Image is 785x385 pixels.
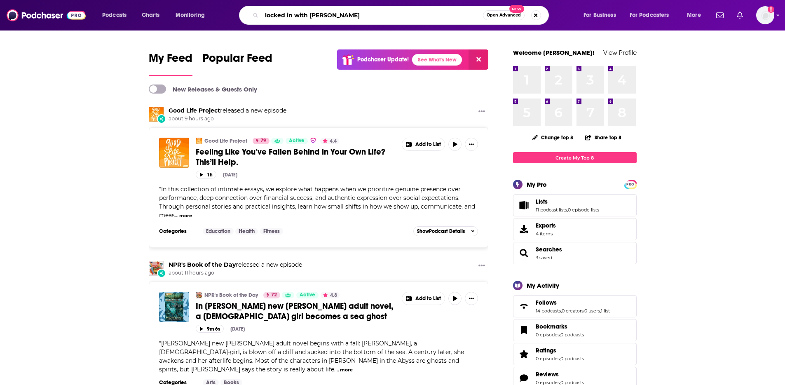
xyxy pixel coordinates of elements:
button: open menu [578,9,626,22]
button: Show profile menu [756,6,774,24]
button: more [340,366,353,373]
input: Search podcasts, credits, & more... [262,9,483,22]
button: 9m 6s [196,325,224,333]
a: PRO [626,181,635,187]
span: New [509,5,524,13]
span: about 11 hours ago [169,270,302,277]
button: Show More Button [475,107,488,117]
img: NPR's Book of the Day [149,261,164,276]
img: User Profile [756,6,774,24]
span: Ratings [536,347,556,354]
span: Lists [536,198,548,205]
a: Good Life Project [204,138,247,144]
span: Exports [536,222,556,229]
span: , [560,332,560,338]
a: In [PERSON_NAME] new [PERSON_NAME] adult novel, a [DEMOGRAPHIC_DATA] girl becomes a sea ghost [196,301,396,322]
a: 0 podcasts [560,332,584,338]
button: open menu [624,9,681,22]
span: ... [335,366,339,373]
a: 3 saved [536,255,552,261]
button: Show More Button [465,138,478,151]
div: New Episode [157,269,166,278]
a: Ratings [536,347,584,354]
span: Add to List [415,141,441,148]
h3: released a new episode [169,107,286,115]
svg: Add a profile image [768,6,774,13]
span: 72 [271,291,277,299]
span: My Feed [149,51,192,70]
a: Welcome [PERSON_NAME]! [513,49,595,56]
a: Active [296,292,319,298]
span: , [600,308,601,314]
span: , [583,308,584,314]
a: Charts [136,9,164,22]
span: For Podcasters [630,9,669,21]
div: New Episode [157,114,166,123]
a: New Releases & Guests Only [149,85,257,94]
a: Create My Top 8 [513,152,637,163]
span: Searches [513,242,637,264]
span: More [687,9,701,21]
span: " [159,185,475,219]
div: My Pro [527,181,547,188]
a: Health [235,228,258,235]
a: Follows [536,299,610,306]
img: NPR's Book of the Day [196,292,202,298]
span: Exports [516,223,532,235]
span: Reviews [536,371,559,378]
button: Open AdvancedNew [483,10,525,20]
button: Show More Button [402,292,445,305]
span: Follows [536,299,557,306]
a: 79 [253,138,269,144]
span: 4 items [536,231,556,237]
h3: Categories [159,228,196,235]
img: Good Life Project [196,138,202,144]
a: NPR's Book of the Day [204,292,258,298]
a: See What's New [412,54,462,66]
a: Exports [513,218,637,240]
span: Podcasts [102,9,127,21]
a: Reviews [536,371,584,378]
a: 72 [263,292,280,298]
img: In Meg Medina’s new young adult novel, a 13-year-old girl becomes a sea ghost [159,292,189,322]
a: Lists [536,198,599,205]
button: Show More Button [402,138,445,150]
a: Feeling Like You’ve Fallen Behind in Your Own Life? This’ll Help. [159,138,189,168]
div: My Activity [527,282,559,289]
span: Active [289,137,305,145]
span: [PERSON_NAME] new [PERSON_NAME] adult novel begins with a fall: [PERSON_NAME], a [DEMOGRAPHIC_DAT... [159,340,464,373]
a: 0 users [584,308,600,314]
span: Charts [142,9,159,21]
a: Active [286,138,308,144]
a: My Feed [149,51,192,76]
a: Searches [536,246,562,253]
a: Feeling Like You’ve Fallen Behind in Your Own Life? This’ll Help. [196,147,396,167]
a: Good Life Project [149,107,164,122]
span: Logged in as lkingsley [756,6,774,24]
div: [DATE] [230,326,245,332]
a: Ratings [516,348,532,360]
a: Podchaser - Follow, Share and Rate Podcasts [7,7,86,23]
a: Bookmarks [516,324,532,336]
button: open menu [96,9,137,22]
a: View Profile [603,49,637,56]
button: ShowPodcast Details [413,226,478,236]
a: Popular Feed [202,51,272,76]
button: 1h [196,171,216,178]
a: 0 episodes [536,332,560,338]
a: Follows [516,300,532,312]
a: Good Life Project [169,107,220,114]
p: Podchaser Update! [357,56,409,63]
div: [DATE] [223,172,237,178]
span: Bookmarks [513,319,637,341]
a: Show notifications dropdown [733,8,746,22]
button: 4.8 [321,292,340,298]
span: In [PERSON_NAME] new [PERSON_NAME] adult novel, a [DEMOGRAPHIC_DATA] girl becomes a sea ghost [196,301,393,322]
